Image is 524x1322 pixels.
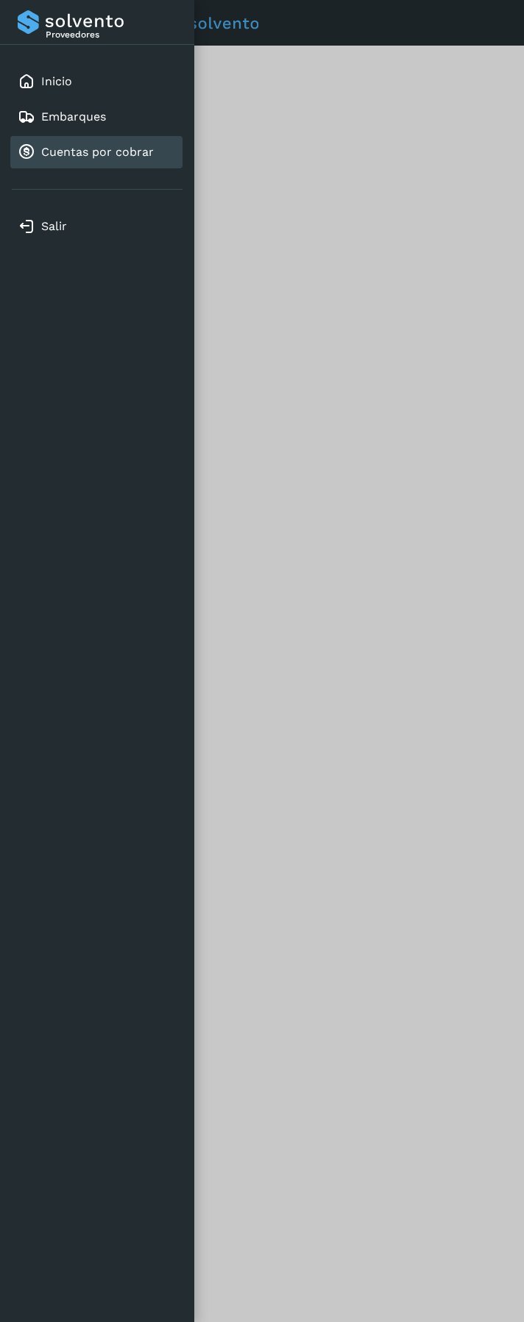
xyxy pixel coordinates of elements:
[41,219,67,233] a: Salir
[10,210,183,243] div: Salir
[10,101,183,133] div: Embarques
[41,110,106,124] a: Embarques
[10,65,183,98] div: Inicio
[41,74,72,88] a: Inicio
[41,145,154,159] a: Cuentas por cobrar
[46,29,177,40] p: Proveedores
[10,136,183,168] div: Cuentas por cobrar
